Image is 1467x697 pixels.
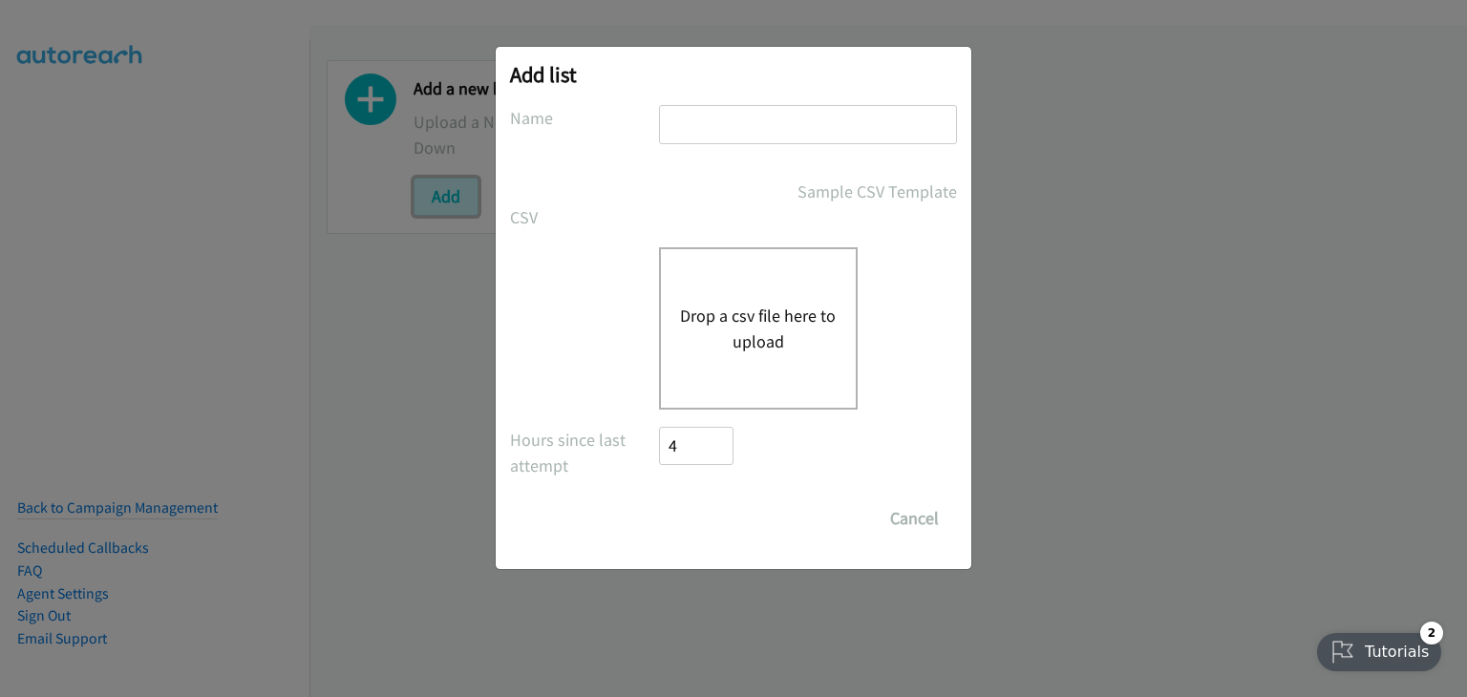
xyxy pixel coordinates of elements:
iframe: Checklist [1306,614,1453,683]
label: Name [510,105,659,131]
button: Cancel [872,499,957,538]
h2: Add list [510,61,957,88]
a: Sample CSV Template [797,179,957,204]
button: Drop a csv file here to upload [680,303,837,354]
label: Hours since last attempt [510,427,659,478]
label: CSV [510,204,659,230]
